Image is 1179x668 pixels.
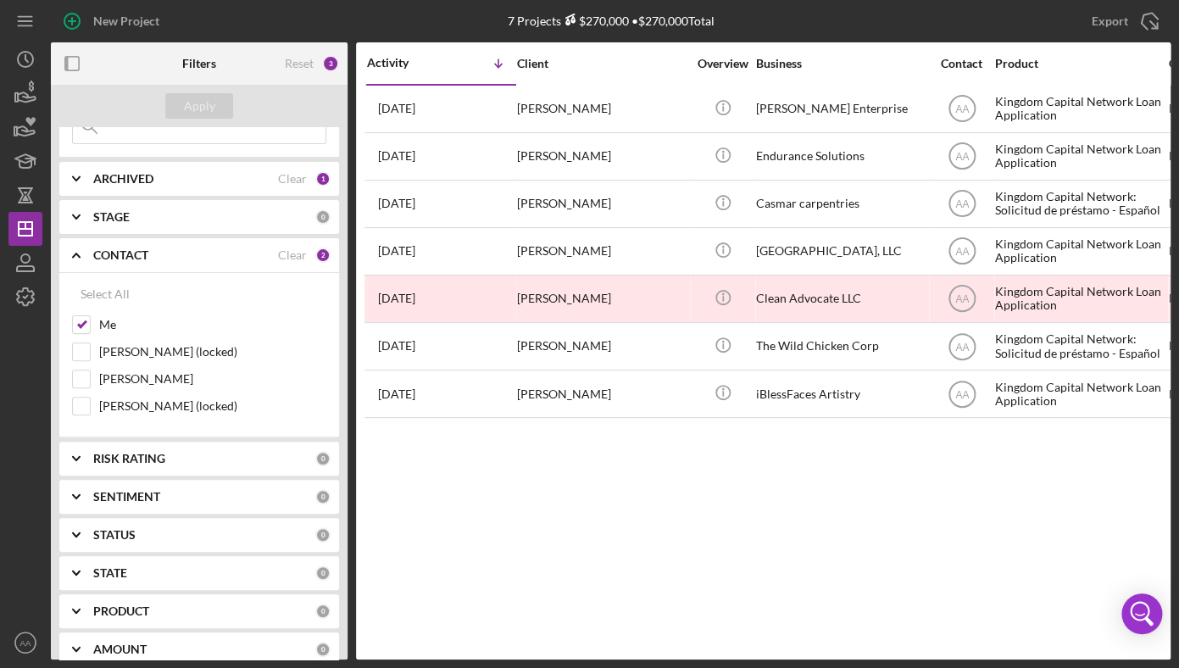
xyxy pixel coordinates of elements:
[367,56,442,70] div: Activity
[378,197,415,210] time: 2025-06-25 20:25
[315,171,331,186] div: 1
[954,198,968,210] text: AA
[99,398,326,415] label: [PERSON_NAME] (locked)
[184,93,215,119] div: Apply
[954,246,968,258] text: AA
[315,451,331,466] div: 0
[378,244,415,258] time: 2025-06-25 18:51
[315,565,331,581] div: 0
[995,86,1165,131] div: Kingdom Capital Network Loan Application
[93,248,148,262] b: CONTACT
[560,14,628,28] div: $270,000
[285,57,314,70] div: Reset
[756,276,926,321] div: Clean Advocate LLC
[378,149,415,163] time: 2025-06-26 20:07
[954,388,968,400] text: AA
[995,276,1165,321] div: Kingdom Capital Network Loan Application
[93,566,127,580] b: STATE
[93,172,153,186] b: ARCHIVED
[72,277,138,311] button: Select All
[315,604,331,619] div: 0
[756,324,926,369] div: The Wild Chicken Corp
[99,316,326,333] label: Me
[51,4,176,38] button: New Project
[507,14,714,28] div: 7 Projects • $270,000 Total
[517,181,687,226] div: [PERSON_NAME]
[315,209,331,225] div: 0
[1092,4,1128,38] div: Export
[756,57,926,70] div: Business
[182,57,216,70] b: Filters
[517,86,687,131] div: [PERSON_NAME]
[954,341,968,353] text: AA
[93,490,160,504] b: SENTIMENT
[517,371,687,416] div: [PERSON_NAME]
[995,181,1165,226] div: Kingdom Capital Network: Solicitud de préstamo - Español
[930,57,993,70] div: Contact
[93,452,165,465] b: RISK RATING
[8,626,42,660] button: AA
[20,638,31,648] text: AA
[995,134,1165,179] div: Kingdom Capital Network Loan Application
[517,276,687,321] div: [PERSON_NAME]
[756,134,926,179] div: Endurance Solutions
[315,642,331,657] div: 0
[517,324,687,369] div: [PERSON_NAME]
[517,57,687,70] div: Client
[93,210,130,224] b: STAGE
[1075,4,1171,38] button: Export
[278,248,307,262] div: Clear
[93,604,149,618] b: PRODUCT
[315,248,331,263] div: 2
[995,229,1165,274] div: Kingdom Capital Network Loan Application
[99,370,326,387] label: [PERSON_NAME]
[995,371,1165,416] div: Kingdom Capital Network Loan Application
[81,277,130,311] div: Select All
[315,527,331,543] div: 0
[954,293,968,305] text: AA
[756,181,926,226] div: Casmar carpentries
[756,371,926,416] div: iBlessFaces Artistry
[517,134,687,179] div: [PERSON_NAME]
[99,343,326,360] label: [PERSON_NAME] (locked)
[315,489,331,504] div: 0
[517,229,687,274] div: [PERSON_NAME]
[954,151,968,163] text: AA
[93,643,147,656] b: AMOUNT
[378,102,415,115] time: 2025-07-02 17:37
[995,57,1165,70] div: Product
[954,103,968,115] text: AA
[995,324,1165,369] div: Kingdom Capital Network: Solicitud de préstamo - Español
[278,172,307,186] div: Clear
[378,387,415,401] time: 2025-05-20 18:02
[756,229,926,274] div: [GEOGRAPHIC_DATA], LLC
[691,57,754,70] div: Overview
[756,86,926,131] div: [PERSON_NAME] Enterprise
[378,292,415,305] time: 2025-06-19 15:38
[1121,593,1162,634] div: Open Intercom Messenger
[378,339,415,353] time: 2025-06-18 15:32
[165,93,233,119] button: Apply
[322,55,339,72] div: 3
[93,528,136,542] b: STATUS
[93,4,159,38] div: New Project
